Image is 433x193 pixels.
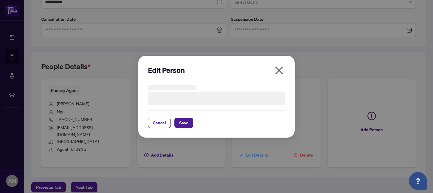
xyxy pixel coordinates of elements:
[274,66,284,75] span: close
[148,65,285,75] h2: Edit Person
[179,118,189,128] span: Save
[409,172,427,190] button: Open asap
[153,118,166,128] span: Cancel
[148,118,171,128] button: Cancel
[174,118,193,128] button: Save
